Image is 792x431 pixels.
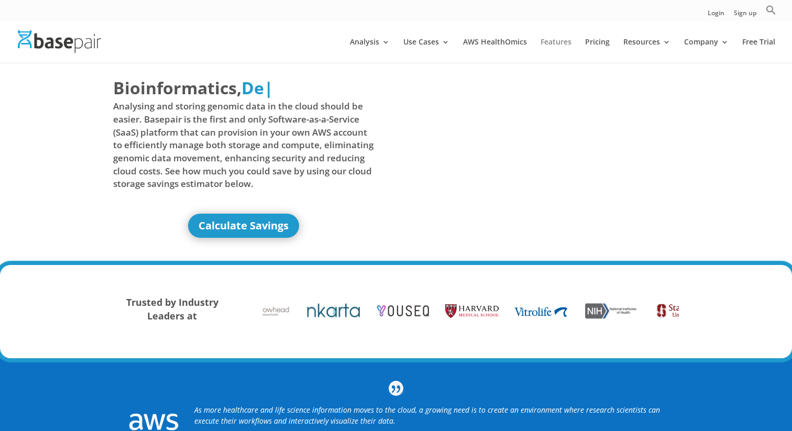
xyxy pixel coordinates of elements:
a: Calculate Savings [188,214,299,238]
a: Features [541,38,571,63]
iframe: Drift Widget Chat Controller [740,379,779,418]
img: Basepair [18,30,101,53]
svg: Search [766,5,776,15]
span: | [264,76,273,99]
a: Pricing [585,38,610,63]
span: Bioinformatics, [113,76,241,100]
iframe: Basepair - NGS Analysis Simplified [404,76,665,223]
a: Sign up [734,10,756,21]
i: As more healthcare and life science information moves to the cloud, a growing need is to create a... [194,405,660,426]
a: Search Icon Link [766,5,776,21]
a: Resources [623,38,670,63]
a: Login [708,10,724,21]
a: AWS HealthOmics [463,38,527,63]
span: De [241,76,264,99]
span: Analysing and storing genomic data in the cloud should be easier. Basepair is the first and only ... [113,100,374,190]
a: Free Trial [742,38,775,63]
a: Company [684,38,729,63]
a: Analysis [350,38,390,63]
strong: Trusted by Industry Leaders at [126,296,218,322]
a: Use Cases [403,38,449,63]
